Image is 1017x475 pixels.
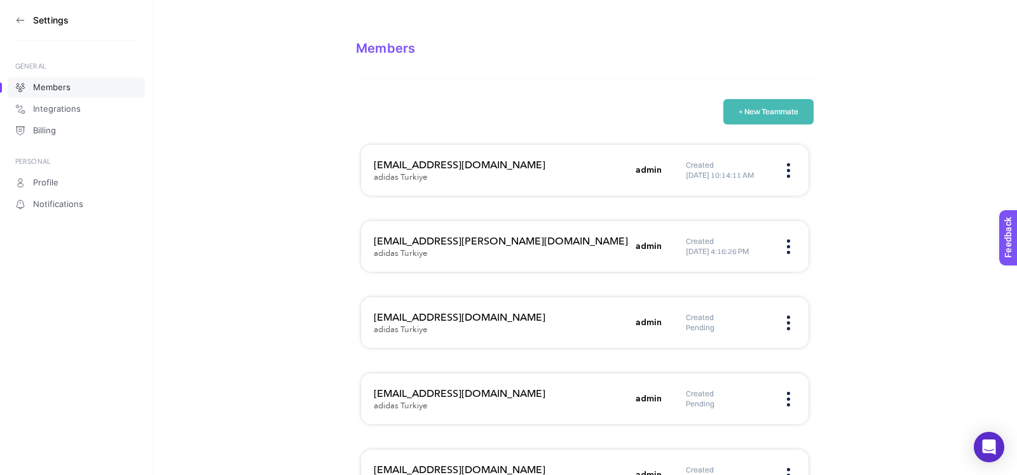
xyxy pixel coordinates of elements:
[8,194,145,215] a: Notifications
[787,239,790,254] img: menu icon
[686,170,768,180] h5: [DATE] 10:14:11 AM
[686,312,768,323] h6: Created
[636,240,662,253] h5: admin
[33,126,56,136] span: Billing
[374,386,628,401] h3: [EMAIL_ADDRESS][DOMAIN_NAME]
[636,164,662,177] h5: admin
[374,249,427,259] h5: adidas Turkiye
[723,99,814,124] button: + New Teammate
[787,316,790,330] img: menu icon
[686,236,768,246] h6: Created
[33,104,81,114] span: Integrations
[686,389,768,399] h6: Created
[8,99,145,119] a: Integrations
[374,310,628,325] h3: [EMAIL_ADDRESS][DOMAIN_NAME]
[686,323,768,333] h5: Pending
[356,41,814,56] div: Members
[374,234,628,249] h3: [EMAIL_ADDRESS][PERSON_NAME][DOMAIN_NAME]
[636,392,662,405] h5: admin
[8,4,48,14] span: Feedback
[787,392,790,406] img: menu icon
[15,156,137,166] div: PERSONAL
[787,163,790,178] img: menu icon
[33,199,83,210] span: Notifications
[33,83,71,93] span: Members
[15,61,137,71] div: GENERAL
[33,15,69,25] h3: Settings
[8,77,145,98] a: Members
[686,246,768,257] h5: [DATE] 4:16:26 PM
[374,325,427,335] h5: adidas Turkiye
[374,173,427,183] h5: adidas Turkiye
[33,178,58,188] span: Profile
[974,432,1004,462] div: Open Intercom Messenger
[374,401,427,411] h5: adidas Turkiye
[8,121,145,141] a: Billing
[686,465,768,475] h6: Created
[686,399,768,409] h5: Pending
[636,316,662,329] h5: admin
[374,157,628,173] h3: [EMAIL_ADDRESS][DOMAIN_NAME]
[686,160,768,170] h6: Created
[8,173,145,193] a: Profile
